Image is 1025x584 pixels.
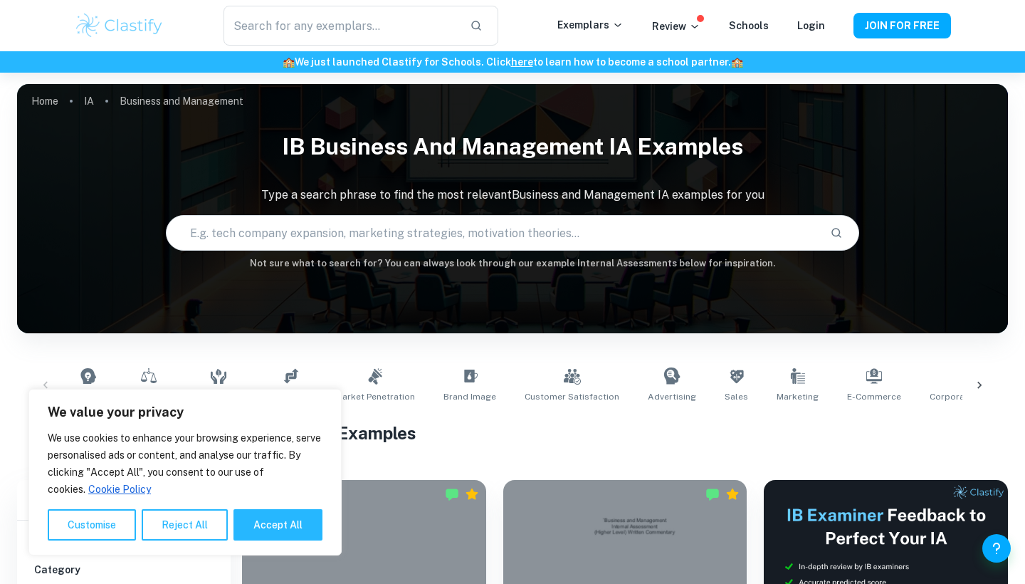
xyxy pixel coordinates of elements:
[142,509,228,541] button: Reject All
[31,91,58,111] a: Home
[465,487,479,501] div: Premium
[853,13,951,38] button: JOIN FOR FREE
[167,213,819,253] input: E.g. tech company expansion, marketing strategies, motivation theories...
[525,390,619,403] span: Customer Satisfaction
[3,54,1022,70] h6: We just launched Clastify for Schools. Click to learn how to become a school partner.
[17,124,1008,170] h1: IB Business and Management IA examples
[283,56,295,68] span: 🏫
[48,429,322,498] p: We use cookies to enhance your browsing experience, serve personalised ads or content, and analys...
[224,6,458,46] input: Search for any exemplars...
[74,11,164,40] img: Clastify logo
[930,390,1024,403] span: Corporate Profitability
[648,390,696,403] span: Advertising
[335,390,415,403] span: Market Penetration
[824,221,848,245] button: Search
[48,509,136,541] button: Customise
[511,56,533,68] a: here
[729,20,769,31] a: Schools
[725,390,748,403] span: Sales
[705,487,720,501] img: Marked
[847,390,901,403] span: E-commerce
[17,256,1008,271] h6: Not sure what to search for? You can always look through our example Internal Assessments below f...
[17,480,231,520] h6: Filter exemplars
[982,534,1011,563] button: Help and Feedback
[445,487,459,501] img: Marked
[88,483,152,496] a: Cookie Policy
[28,389,342,556] div: We value your privacy
[233,509,322,541] button: Accept All
[731,56,743,68] span: 🏫
[652,19,700,34] p: Review
[48,404,322,421] p: We value your privacy
[84,91,94,111] a: IA
[120,93,243,109] p: Business and Management
[34,562,214,578] h6: Category
[797,20,825,31] a: Login
[67,420,959,446] h1: All Business and Management IA Examples
[777,390,819,403] span: Marketing
[557,17,624,33] p: Exemplars
[443,390,496,403] span: Brand Image
[725,487,740,501] div: Premium
[17,187,1008,204] p: Type a search phrase to find the most relevant Business and Management IA examples for you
